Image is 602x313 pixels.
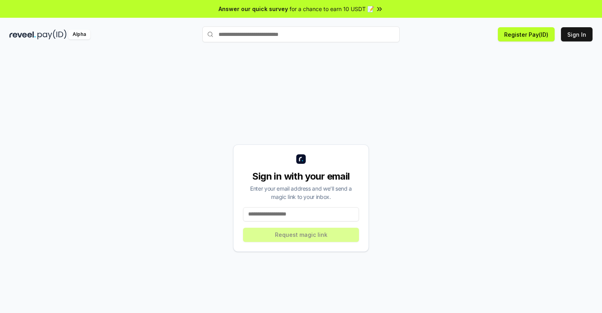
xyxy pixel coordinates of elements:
img: pay_id [37,30,67,39]
span: Answer our quick survey [219,5,288,13]
span: for a chance to earn 10 USDT 📝 [290,5,374,13]
button: Sign In [561,27,593,41]
img: logo_small [296,154,306,164]
div: Sign in with your email [243,170,359,183]
img: reveel_dark [9,30,36,39]
div: Enter your email address and we’ll send a magic link to your inbox. [243,184,359,201]
button: Register Pay(ID) [498,27,555,41]
div: Alpha [68,30,90,39]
